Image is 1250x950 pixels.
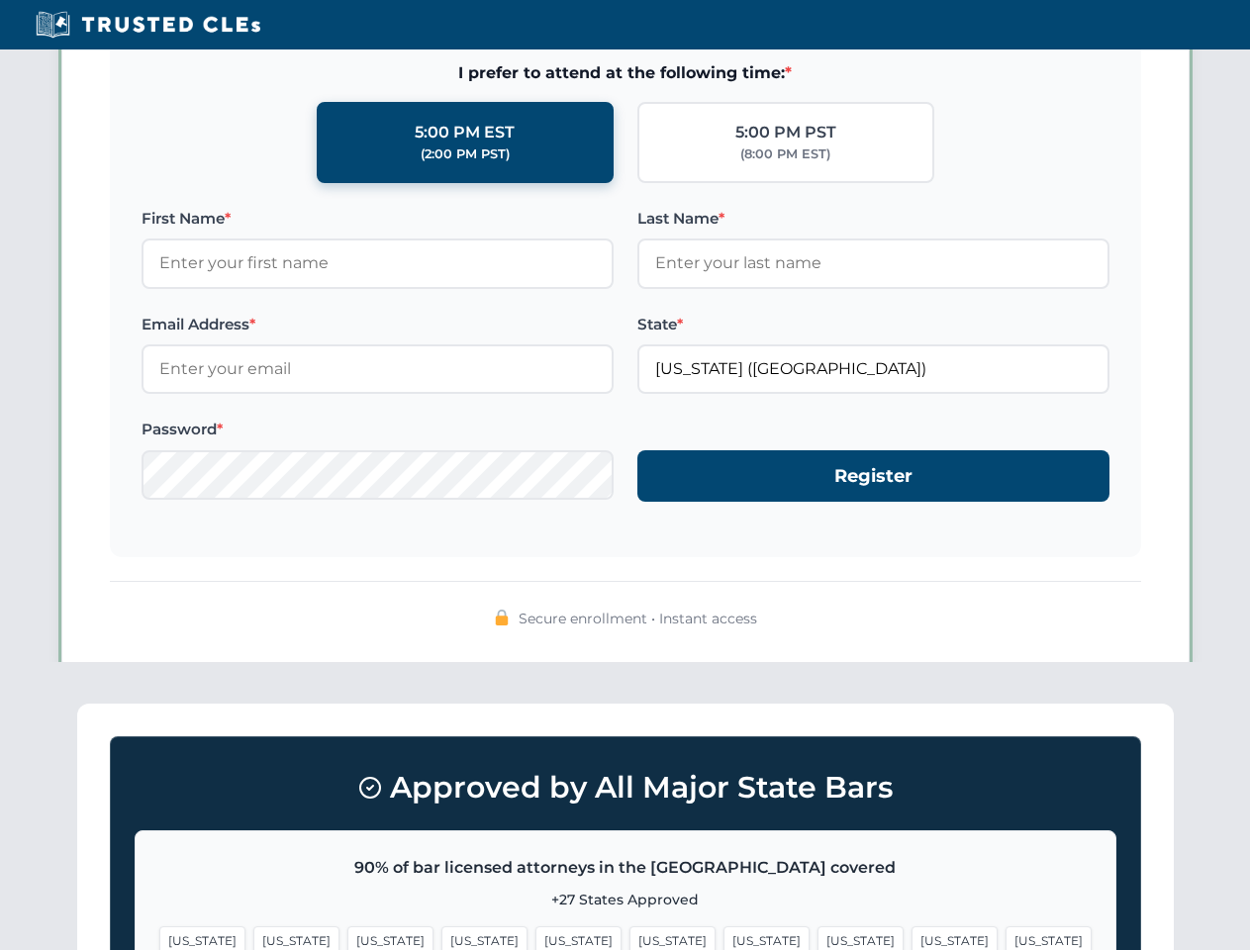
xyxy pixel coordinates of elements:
[142,313,614,336] label: Email Address
[159,855,1092,881] p: 90% of bar licensed attorneys in the [GEOGRAPHIC_DATA] covered
[637,207,1109,231] label: Last Name
[637,313,1109,336] label: State
[519,608,757,629] span: Secure enrollment • Instant access
[135,761,1116,814] h3: Approved by All Major State Bars
[142,238,614,288] input: Enter your first name
[421,144,510,164] div: (2:00 PM PST)
[30,10,266,40] img: Trusted CLEs
[637,238,1109,288] input: Enter your last name
[142,344,614,394] input: Enter your email
[637,450,1109,503] button: Register
[142,60,1109,86] span: I prefer to attend at the following time:
[637,344,1109,394] input: Washington (WA)
[142,418,614,441] label: Password
[415,120,515,145] div: 5:00 PM EST
[142,207,614,231] label: First Name
[494,610,510,625] img: 🔒
[159,889,1092,910] p: +27 States Approved
[740,144,830,164] div: (8:00 PM EST)
[735,120,836,145] div: 5:00 PM PST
